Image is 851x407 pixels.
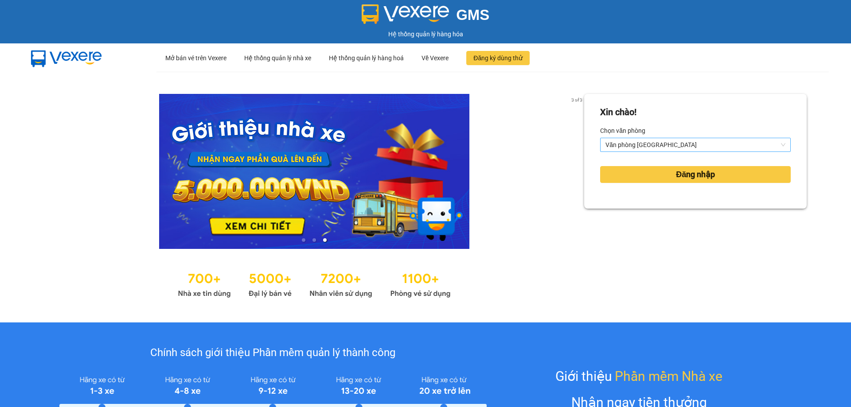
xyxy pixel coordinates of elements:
span: GMS [456,7,489,23]
div: Xin chào! [600,105,636,119]
div: Hệ thống quản lý nhà xe [244,44,311,72]
span: Đăng ký dùng thử [473,53,523,63]
div: Giới thiệu [555,366,722,387]
span: Văn phòng Ninh Bình [605,138,785,151]
span: Đăng nhập [676,168,715,181]
img: Statistics.png [178,267,451,300]
div: Hệ thống quản lý hàng hóa [2,29,849,39]
img: mbUUG5Q.png [22,43,111,73]
button: Đăng nhập [600,166,791,183]
li: slide item 3 [323,238,327,242]
div: Hệ thống quản lý hàng hoá [329,44,404,72]
div: Mở bán vé trên Vexere [165,44,226,72]
button: Đăng ký dùng thử [466,51,530,65]
div: Chính sách giới thiệu Phần mềm quản lý thành công [59,345,486,361]
span: Phần mềm Nhà xe [615,366,722,387]
div: Về Vexere [422,44,449,72]
img: logo 2 [362,4,449,24]
button: next slide / item [572,94,584,249]
li: slide item 2 [312,238,316,242]
a: GMS [362,13,490,20]
button: previous slide / item [44,94,57,249]
label: Chọn văn phòng [600,124,645,138]
li: slide item 1 [302,238,305,242]
p: 3 of 3 [569,94,584,105]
